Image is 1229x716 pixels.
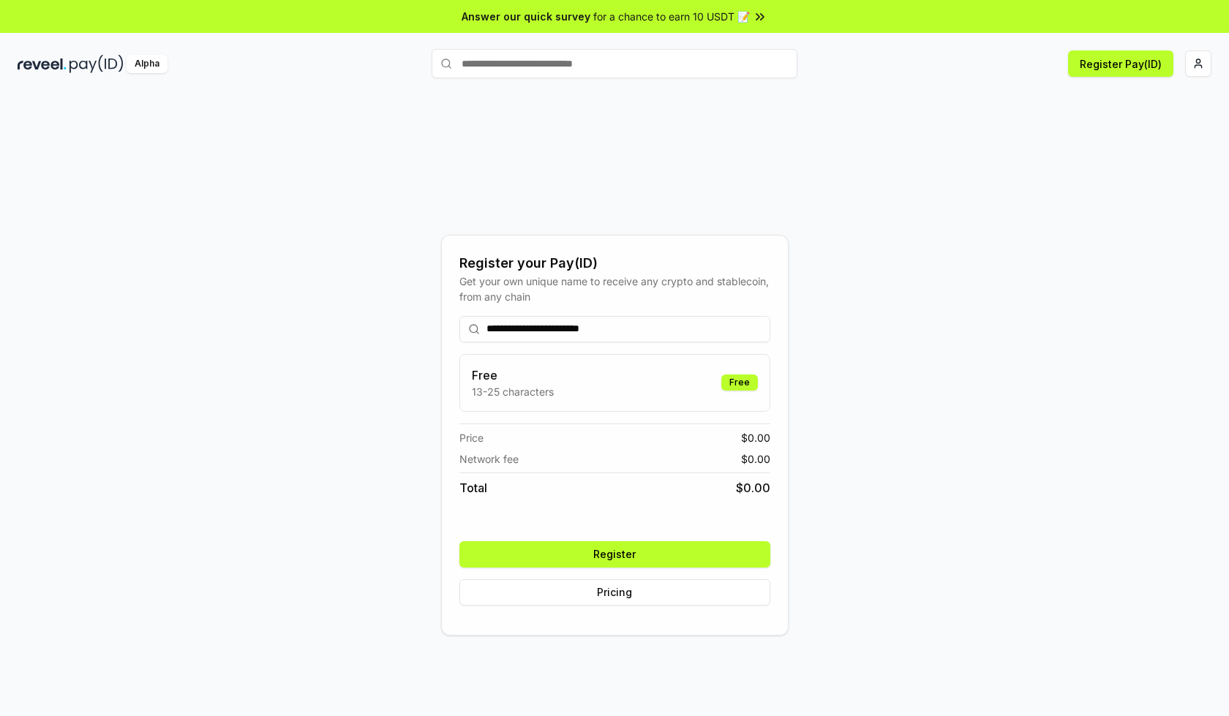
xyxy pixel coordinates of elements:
button: Register [459,541,770,568]
span: Answer our quick survey [462,9,590,24]
span: Price [459,430,484,445]
span: Network fee [459,451,519,467]
p: 13-25 characters [472,384,554,399]
div: Alpha [127,55,168,73]
span: Total [459,479,487,497]
span: $ 0.00 [741,451,770,467]
div: Register your Pay(ID) [459,253,770,274]
button: Pricing [459,579,770,606]
span: $ 0.00 [736,479,770,497]
span: $ 0.00 [741,430,770,445]
span: for a chance to earn 10 USDT 📝 [593,9,750,24]
div: Free [721,374,758,391]
div: Get your own unique name to receive any crypto and stablecoin, from any chain [459,274,770,304]
button: Register Pay(ID) [1068,50,1173,77]
h3: Free [472,366,554,384]
img: pay_id [69,55,124,73]
img: reveel_dark [18,55,67,73]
